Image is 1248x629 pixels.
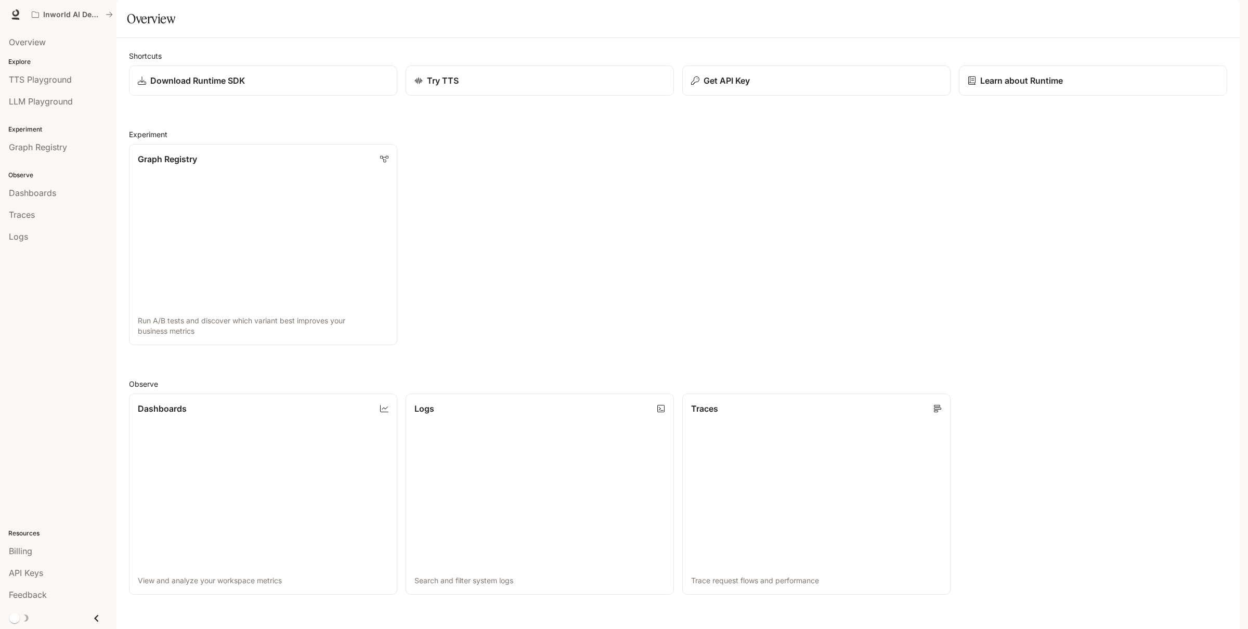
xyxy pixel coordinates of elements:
[129,129,1227,140] h2: Experiment
[406,394,674,595] a: LogsSearch and filter system logs
[27,4,118,25] button: All workspaces
[682,65,951,96] button: Get API Key
[129,144,397,345] a: Graph RegistryRun A/B tests and discover which variant best improves your business metrics
[691,575,942,586] p: Trace request flows and performance
[138,153,197,165] p: Graph Registry
[138,575,388,586] p: View and analyze your workspace metrics
[138,316,388,336] p: Run A/B tests and discover which variant best improves your business metrics
[682,394,951,595] a: TracesTrace request flows and performance
[980,74,1063,87] p: Learn about Runtime
[959,65,1227,96] a: Learn about Runtime
[691,402,718,415] p: Traces
[129,378,1227,389] h2: Observe
[406,65,674,96] a: Try TTS
[427,74,459,87] p: Try TTS
[138,402,187,415] p: Dashboards
[414,402,434,415] p: Logs
[129,394,397,595] a: DashboardsView and analyze your workspace metrics
[127,8,175,29] h1: Overview
[704,74,750,87] p: Get API Key
[150,74,245,87] p: Download Runtime SDK
[129,65,397,96] a: Download Runtime SDK
[414,575,665,586] p: Search and filter system logs
[43,10,101,19] p: Inworld AI Demos
[129,50,1227,61] h2: Shortcuts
